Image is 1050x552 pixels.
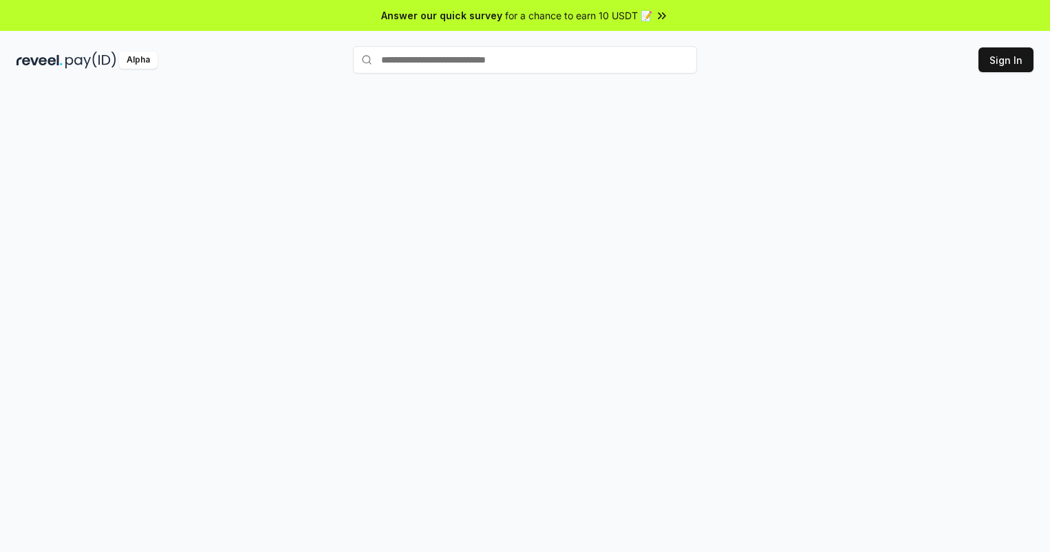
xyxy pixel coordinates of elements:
button: Sign In [978,47,1033,72]
span: for a chance to earn 10 USDT 📝 [505,8,652,23]
span: Answer our quick survey [381,8,502,23]
div: Alpha [119,52,158,69]
img: pay_id [65,52,116,69]
img: reveel_dark [17,52,63,69]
